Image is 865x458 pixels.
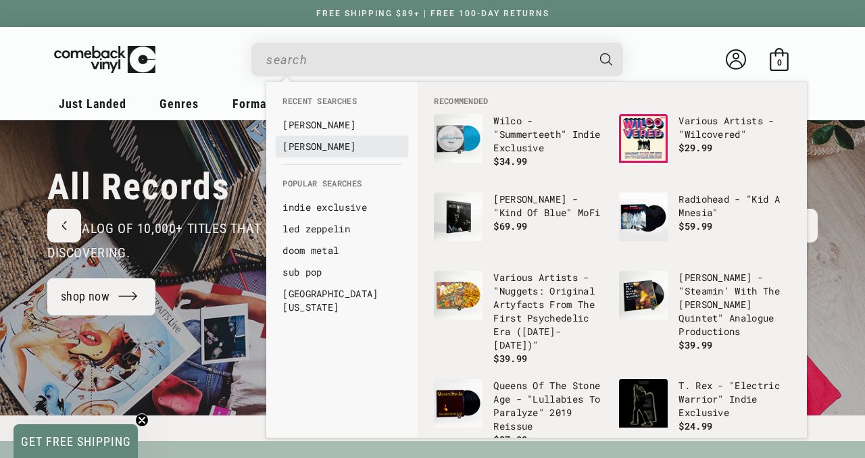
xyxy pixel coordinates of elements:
li: default_suggestions: sub pop [276,261,408,283]
a: Wilco - "Summerteeth" Indie Exclusive Wilco - "Summerteeth" Indie Exclusive $34.99 [434,114,605,179]
span: $29.99 [678,141,712,154]
span: Formats [232,97,277,111]
li: default_products: Miles Davis - "Kind Of Blue" MoFi [427,186,612,264]
a: Various Artists - "Nuggets: Original Artyfacts From The First Psychedelic Era (1965-1968)" Variou... [434,271,605,365]
span: $24.99 [678,419,712,432]
p: T. Rex - "Electric Warrior" Indie Exclusive [678,379,791,419]
div: Search [251,43,623,76]
a: Miles Davis - "Steamin' With The Miles Davis Quintet" Analogue Productions [PERSON_NAME] - "Steam... [619,271,791,352]
a: Miles Davis - "Kind Of Blue" MoFi [PERSON_NAME] - "Kind Of Blue" MoFi $69.99 [434,193,605,257]
p: Queens Of The Stone Age - "Lullabies To Paralyze" 2019 Reissue [493,379,605,433]
p: [PERSON_NAME] - "Steamin' With The [PERSON_NAME] Quintet" Analogue Productions [678,271,791,338]
p: Various Artists - "Wilcovered" [678,114,791,141]
span: Genres [159,97,199,111]
img: Wilco - "Summerteeth" Indie Exclusive [434,114,483,163]
span: 0 [777,57,782,68]
span: Just Landed [59,97,126,111]
a: T. Rex - "Electric Warrior" Indie Exclusive T. Rex - "Electric Warrior" Indie Exclusive $24.99 [619,379,791,444]
p: Various Artists - "Nuggets: Original Artyfacts From The First Psychedelic Era ([DATE]-[DATE])" [493,271,605,352]
img: Miles Davis - "Steamin' With The Miles Davis Quintet" Analogue Productions [619,271,668,320]
h2: All Records [47,165,230,209]
li: recent_searches: matt maltese [276,136,408,157]
li: default_products: Various Artists - "Wilcovered" [612,107,797,186]
a: led zeppelin [282,222,401,236]
span: $34.99 [493,155,527,168]
li: default_products: Radiohead - "Kid A Mnesia" [612,186,797,264]
li: default_products: Wilco - "Summerteeth" Indie Exclusive [427,107,612,186]
button: Search [589,43,625,76]
img: Radiohead - "Kid A Mnesia" [619,193,668,241]
a: [PERSON_NAME] [282,140,401,153]
li: Recommended [427,95,797,107]
a: shop now [47,278,155,315]
div: Popular Searches [266,164,418,325]
a: Radiohead - "Kid A Mnesia" Radiohead - "Kid A Mnesia" $59.99 [619,193,791,257]
span: GET FREE SHIPPING [21,434,131,449]
input: When autocomplete results are available use up and down arrows to review and enter to select [266,46,587,74]
img: Various Artists - "Nuggets: Original Artyfacts From The First Psychedelic Era (1965-1968)" [434,271,483,320]
p: Radiohead - "Kid A Mnesia" [678,193,791,220]
li: Recent Searches [276,95,408,114]
a: doom metal [282,244,401,257]
button: Close teaser [135,413,149,427]
li: default_products: Queens Of The Stone Age - "Lullabies To Paralyze" 2019 Reissue [427,372,612,453]
li: recent_searches: kate bush [276,114,408,136]
span: $69.99 [493,220,527,232]
div: Recent Searches [266,82,418,164]
a: Queens Of The Stone Age - "Lullabies To Paralyze" 2019 Reissue Queens Of The Stone Age - "Lullabi... [434,379,605,447]
li: default_products: Various Artists - "Nuggets: Original Artyfacts From The First Psychedelic Era (... [427,264,612,372]
img: Miles Davis - "Kind Of Blue" MoFi [434,193,483,241]
img: Various Artists - "Wilcovered" [619,114,668,163]
span: $39.99 [678,338,712,351]
div: Recommended [418,82,807,438]
li: default_suggestions: hotel california [276,283,408,318]
a: sub pop [282,265,401,279]
li: default_suggestions: indie exclusive [276,197,408,218]
li: default_products: T. Rex - "Electric Warrior" Indie Exclusive [612,372,797,451]
li: default_suggestions: doom metal [276,240,408,261]
p: [PERSON_NAME] - "Kind Of Blue" MoFi [493,193,605,220]
a: Various Artists - "Wilcovered" Various Artists - "Wilcovered" $29.99 [619,114,791,179]
span: $37.99 [493,433,527,446]
img: T. Rex - "Electric Warrior" Indie Exclusive [619,379,668,428]
div: GET FREE SHIPPINGClose teaser [14,424,138,458]
li: default_suggestions: led zeppelin [276,218,408,240]
a: [PERSON_NAME] [282,118,401,132]
span: $39.99 [493,352,527,365]
li: Popular Searches [276,178,408,197]
a: [GEOGRAPHIC_DATA][US_STATE] [282,287,401,314]
span: a catalog of 10,000+ Titles that are all worth discovering. [47,220,361,261]
a: indie exclusive [282,201,401,214]
a: FREE SHIPPING $89+ | FREE 100-DAY RETURNS [303,9,563,18]
p: Wilco - "Summerteeth" Indie Exclusive [493,114,605,155]
li: default_products: Miles Davis - "Steamin' With The Miles Davis Quintet" Analogue Productions [612,264,797,359]
span: $59.99 [678,220,712,232]
img: Queens Of The Stone Age - "Lullabies To Paralyze" 2019 Reissue [434,379,483,428]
